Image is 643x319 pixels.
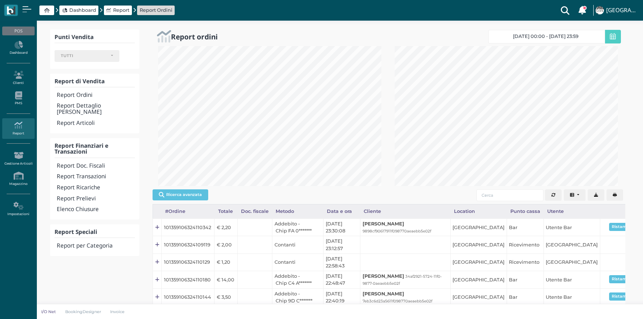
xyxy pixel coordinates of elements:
td: [DATE] 22:40:19 [324,288,360,306]
a: Gestione Articoli [2,148,34,169]
td: [DATE] 23:30:08 [324,219,360,236]
td: € 1,20 [214,253,237,271]
td: 101359106324110144 [162,288,214,306]
h4: Report Ordini [57,92,135,98]
div: Metodo [272,204,323,218]
a: Impostazioni [2,199,34,219]
div: #Ordine [162,204,214,218]
div: POS [2,27,34,35]
h4: Report Dettaglio [PERSON_NAME] [57,103,135,115]
input: Cerca [476,189,544,201]
td: [DATE] 23:12:57 [324,236,360,253]
td: [DATE] 22:48:47 [324,271,360,288]
a: Clienti [2,68,34,88]
td: Utente Bar [544,219,600,236]
b: Report di Vendita [55,77,105,85]
td: Bar [507,219,544,236]
b: [PERSON_NAME] [363,273,404,279]
small: 7eb3c6d23a5611f098770aeaebb5e02f [363,299,432,304]
h4: [GEOGRAPHIC_DATA] [606,7,639,14]
iframe: Help widget launcher [591,296,637,313]
td: [GEOGRAPHIC_DATA] [544,253,600,271]
td: 101359106324109119 [162,236,214,253]
td: € 3,50 [214,288,237,306]
td: Bar [507,271,544,288]
span: Dashboard [69,7,96,14]
a: Dashboard [62,7,96,14]
span: Report [113,7,129,14]
a: Invoice [106,309,130,315]
td: € 2,00 [214,236,237,253]
img: logo [7,6,15,15]
div: Utente [544,204,600,218]
td: Contanti [272,253,323,271]
b: Report Speciali [55,228,97,236]
a: Report Ordini [140,7,172,14]
div: TUTTI [61,53,107,59]
span: [DATE] 00:00 - [DATE] 23:59 [513,34,579,39]
h2: Report ordini [171,33,218,41]
div: Colonne [564,189,588,201]
small: 9898cf90617911f098770aeaebb5e02f [363,229,431,234]
b: Report Finanziari e Transazioni [55,142,108,156]
button: TUTTI [55,50,119,62]
td: [DATE] 22:58:43 [324,253,360,271]
b: [PERSON_NAME] [363,291,404,297]
img: ... [595,6,604,14]
a: ... [GEOGRAPHIC_DATA] [594,1,639,19]
h4: Elenco Chiusure [57,206,135,213]
button: Columns [564,189,586,201]
div: Cliente [360,204,450,218]
button: Aggiorna [545,189,562,201]
div: Data e ora [324,204,360,218]
td: Bar [507,288,544,306]
a: BookingDesigner [60,309,106,315]
button: Export [588,189,604,201]
td: 101359106324110342 [162,219,214,236]
a: Report [2,118,34,139]
td: [GEOGRAPHIC_DATA] [450,253,507,271]
td: 101359106324110129 [162,253,214,271]
a: Dashboard [2,38,34,58]
td: Ricevimento [507,236,544,253]
a: Report [106,7,129,14]
h4: Report per Categoria [57,243,135,249]
p: I/O Net [41,309,56,315]
div: Location [450,204,507,218]
td: Utente Bar [544,288,600,306]
td: [GEOGRAPHIC_DATA] [544,236,600,253]
td: [GEOGRAPHIC_DATA] [450,219,507,236]
a: Magazzino [2,169,34,189]
h4: Report Articoli [57,120,135,126]
td: Utente Bar [544,271,600,288]
td: € 14,00 [214,271,237,288]
h4: Report Prelievi [57,196,135,202]
td: Ricevimento [507,253,544,271]
td: 101359106324110180 [162,271,214,288]
button: Ricerca avanzata [153,189,208,200]
b: Punti Vendita [55,33,94,41]
td: [GEOGRAPHIC_DATA] [450,271,507,288]
div: Totale [214,204,237,218]
div: Doc. fiscale [237,204,272,218]
b: [PERSON_NAME] [363,221,404,227]
td: € 2,20 [214,219,237,236]
td: [GEOGRAPHIC_DATA] [450,236,507,253]
a: PMS [2,88,34,109]
td: Contanti [272,236,323,253]
td: [GEOGRAPHIC_DATA] [450,288,507,306]
div: Punto cassa [507,204,544,218]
